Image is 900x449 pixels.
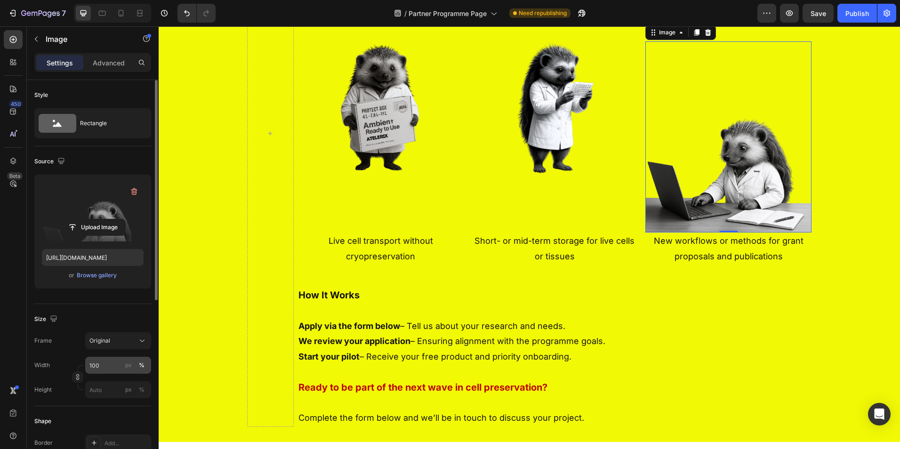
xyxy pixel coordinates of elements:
p: Complete the form below and we’ll be in touch to discuss your project. [140,369,652,400]
label: Width [34,361,50,369]
p: Image [46,33,126,45]
iframe: Design area [159,26,900,449]
div: Open Intercom Messenger [868,403,891,425]
button: 7 [4,4,70,23]
p: Short- or mid-term storage for live cells or tissues [313,207,478,238]
p: 7 [62,8,66,19]
button: Upload Image [60,219,126,236]
button: Publish [837,4,877,23]
div: Browse gallery [77,271,117,280]
div: % [139,361,145,369]
div: Undo/Redo [177,4,216,23]
button: % [123,384,134,395]
button: px [136,360,147,371]
div: Border [34,439,53,447]
span: or [69,270,74,281]
strong: Apply via the form below [140,295,241,305]
strong: We review your application [140,310,252,320]
div: % [139,385,145,394]
input: https://example.com/image.jpg [42,249,144,266]
div: Shape [34,417,51,425]
div: Rectangle [80,112,137,134]
button: % [123,360,134,371]
div: Publish [845,8,869,18]
p: New workflows or methods for grant proposals and publications [488,207,652,238]
div: 450 [9,100,23,108]
p: – Receive your free product and priority onboarding. [140,323,652,338]
button: Original [85,332,151,349]
span: Save [811,9,826,17]
input: px% [85,357,151,374]
div: Add... [104,439,149,448]
p: – Ensuring alignment with the programme goals. [140,307,652,322]
span: Need republishing [519,9,567,17]
div: Size [34,313,59,326]
p: – Tell us about your research and needs. [140,292,652,307]
strong: Ready to be part of the next wave in cell preservation? [140,355,389,367]
label: Frame [34,337,52,345]
span: Original [89,337,110,345]
strong: How It Works [140,263,201,274]
label: Height [34,385,52,394]
p: Advanced [93,58,125,68]
button: Save [803,4,834,23]
div: px [125,385,132,394]
div: px [125,361,132,369]
input: px% [85,381,151,398]
button: px [136,384,147,395]
button: Browse gallery [76,271,117,280]
div: Style [34,91,48,99]
span: Partner Programme Page [409,8,487,18]
div: Beta [7,172,23,180]
div: Source [34,155,67,168]
span: / [404,8,407,18]
p: Settings [47,58,73,68]
strong: Start your pilot [140,325,201,335]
